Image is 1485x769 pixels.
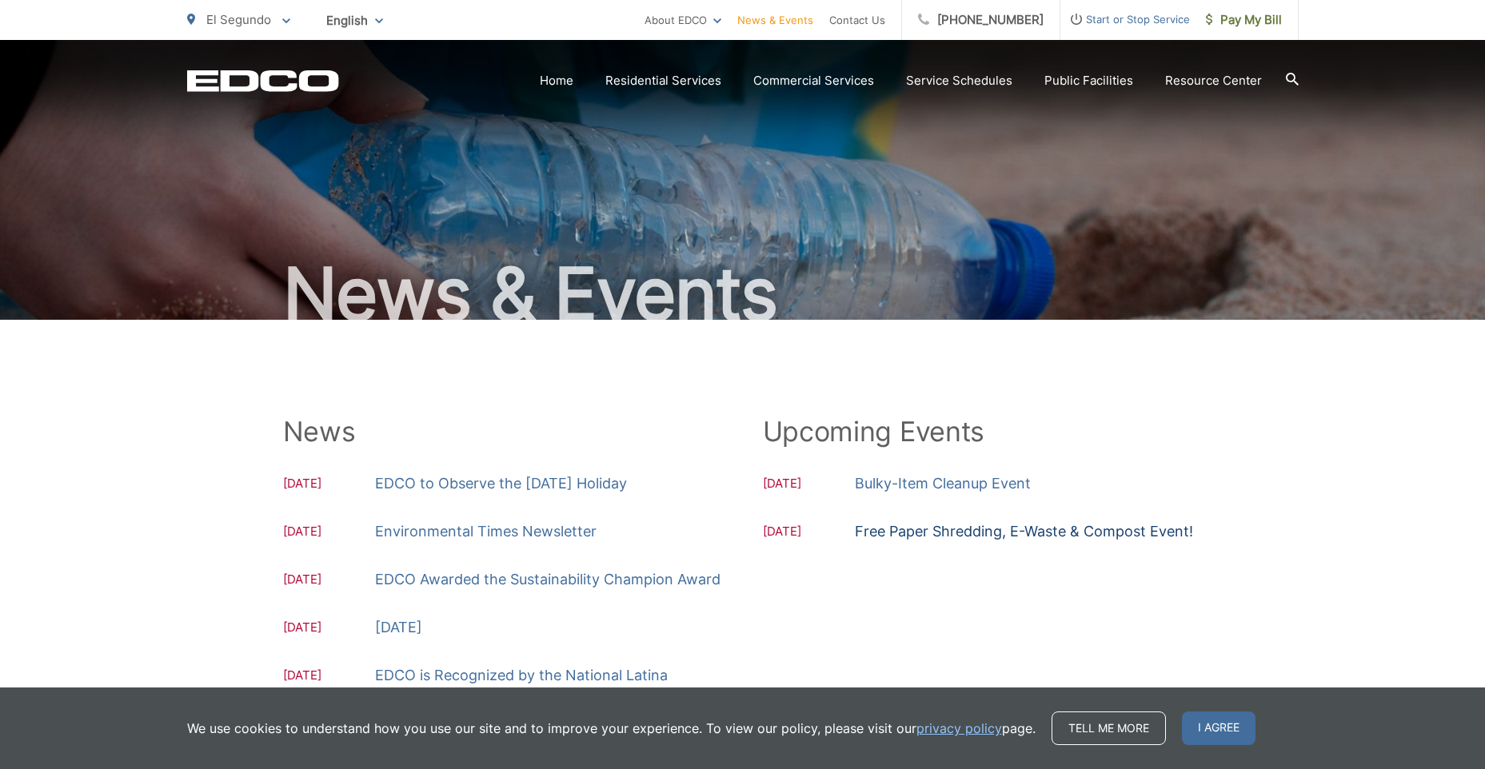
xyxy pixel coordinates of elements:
a: Tell me more [1052,711,1166,745]
a: Resource Center [1165,71,1262,90]
a: Environmental Times Newsletter [375,520,597,544]
span: [DATE] [763,474,855,496]
span: [DATE] [283,618,375,640]
a: Commercial Services [753,71,874,90]
a: Home [540,71,573,90]
a: EDCD logo. Return to the homepage. [187,70,339,92]
a: Residential Services [605,71,721,90]
span: [DATE] [283,474,375,496]
a: Free Paper Shredding, E-Waste & Compost Event! [855,520,1193,544]
span: [DATE] [763,522,855,544]
span: [DATE] [283,522,375,544]
a: privacy policy [916,719,1002,738]
a: EDCO to Observe the [DATE] Holiday [375,472,627,496]
a: EDCO is Recognized by the National Latina Business Women Association-[GEOGRAPHIC_DATA] [375,663,723,735]
h2: News [283,416,723,448]
span: Pay My Bill [1206,10,1282,30]
span: I agree [1182,711,1255,745]
a: Public Facilities [1044,71,1133,90]
span: English [314,6,395,34]
a: News & Events [737,10,813,30]
span: El Segundo [206,12,271,27]
a: Contact Us [829,10,885,30]
h1: News & Events [187,254,1299,334]
span: [DATE] [283,666,375,735]
a: Service Schedules [906,71,1012,90]
a: [DATE] [375,616,422,640]
a: Bulky-Item Cleanup Event [855,472,1031,496]
a: EDCO Awarded the Sustainability Champion Award [375,568,721,592]
p: We use cookies to understand how you use our site and to improve your experience. To view our pol... [187,719,1036,738]
span: [DATE] [283,570,375,592]
h2: Upcoming Events [763,416,1203,448]
a: About EDCO [645,10,721,30]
